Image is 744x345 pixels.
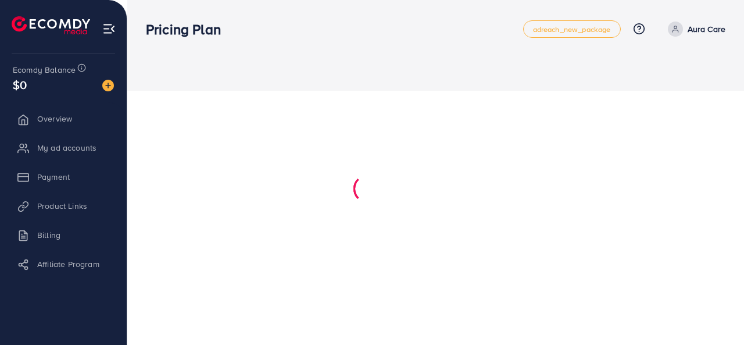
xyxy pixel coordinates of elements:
[102,22,116,35] img: menu
[146,21,230,38] h3: Pricing Plan
[13,76,27,93] span: $0
[13,64,76,76] span: Ecomdy Balance
[688,22,725,36] p: Aura Care
[102,80,114,91] img: image
[12,16,90,34] img: logo
[533,26,611,33] span: adreach_new_package
[663,22,725,37] a: Aura Care
[523,20,621,38] a: adreach_new_package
